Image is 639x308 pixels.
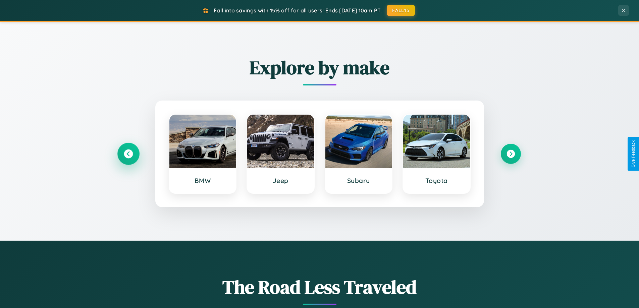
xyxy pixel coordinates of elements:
[254,177,307,185] h3: Jeep
[410,177,463,185] h3: Toyota
[214,7,382,14] span: Fall into savings with 15% off for all users! Ends [DATE] 10am PT.
[118,274,521,300] h1: The Road Less Traveled
[118,55,521,80] h2: Explore by make
[176,177,229,185] h3: BMW
[332,177,385,185] h3: Subaru
[631,140,636,168] div: Give Feedback
[387,5,415,16] button: FALL15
